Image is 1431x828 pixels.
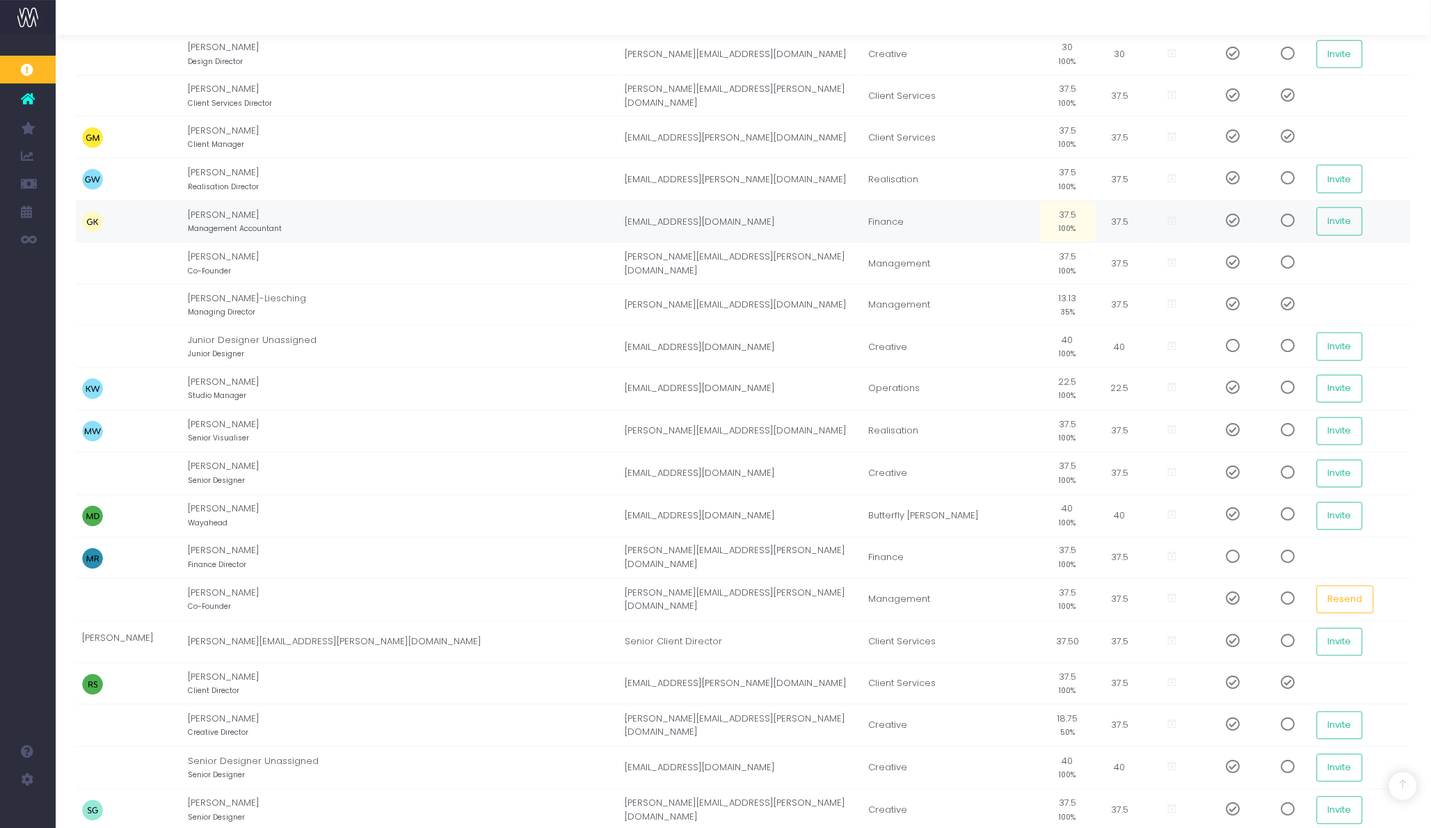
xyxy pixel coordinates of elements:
td: [PERSON_NAME] [188,75,618,117]
td: [PERSON_NAME][EMAIL_ADDRESS][PERSON_NAME][DOMAIN_NAME] [618,243,862,285]
td: [PERSON_NAME][EMAIL_ADDRESS][PERSON_NAME][DOMAIN_NAME] [618,705,862,747]
img: images/default_profile_image.png [17,800,38,821]
small: 35% [1060,305,1075,317]
td: Management [862,284,1040,326]
td: [PERSON_NAME] [188,368,618,411]
td: Senior Client Director [618,621,862,663]
small: Senior Designer [188,474,245,486]
small: 100% [1060,516,1076,529]
img: profile_images [82,295,103,316]
td: 37.5 [1040,579,1096,621]
button: Invite [1317,165,1363,193]
small: 100% [1060,264,1076,276]
td: 37.5 [1096,663,1144,705]
small: Finance Director [188,558,246,571]
button: Invite [1317,797,1363,825]
td: 37.5 [1096,705,1144,747]
td: [PERSON_NAME]-Liesching [188,284,618,326]
td: 40 [1040,495,1096,537]
td: [PERSON_NAME] [188,705,618,747]
td: [PERSON_NAME] [188,33,618,75]
img: profile_images [82,589,103,610]
img: profile_images [82,800,103,821]
td: Finance [862,537,1040,579]
small: Co-Founder [188,600,231,612]
button: Invite [1317,754,1363,782]
td: 37.5 [1040,452,1096,495]
td: [PERSON_NAME][EMAIL_ADDRESS][DOMAIN_NAME] [618,411,862,453]
td: Management [862,243,1040,285]
small: Senior Designer [188,768,245,781]
td: 37.5 [1040,75,1096,117]
td: 37.5 [1040,411,1096,453]
td: 37.5 [1096,200,1144,243]
td: [PERSON_NAME] [188,200,618,243]
small: Realisation Director [188,180,259,192]
td: 37.5 [1040,158,1096,200]
td: [PERSON_NAME] [188,158,618,200]
img: profile_images [82,127,103,148]
td: 37.5 [1096,537,1144,579]
button: Invite [1317,417,1363,445]
td: [PERSON_NAME] [188,243,618,285]
button: Invite [1317,460,1363,488]
td: Junior Designer Unassigned [188,326,618,368]
img: profile_images [82,212,103,232]
td: [PERSON_NAME] [188,452,618,495]
img: profile_images [82,506,103,527]
td: 30 [1096,33,1144,75]
td: Client Services [862,621,1040,663]
button: Resend [1317,586,1374,614]
img: profile_images [82,86,103,107]
td: 40 [1096,495,1144,537]
small: 100% [1060,474,1076,486]
td: 37.5 [1040,200,1096,243]
small: 100% [1060,180,1076,192]
td: [PERSON_NAME][EMAIL_ADDRESS][PERSON_NAME][DOMAIN_NAME] [618,537,862,579]
td: [EMAIL_ADDRESS][PERSON_NAME][DOMAIN_NAME] [618,158,862,200]
td: 37.5 [1096,75,1144,117]
small: 100% [1060,431,1076,444]
td: Senior Designer Unassigned [188,747,618,790]
td: Client Services [862,663,1040,705]
img: profile_images [82,253,103,274]
td: 37.5 [1096,158,1144,200]
img: profile_images [82,44,103,65]
td: 37.5 [1096,117,1144,159]
img: profile_images [82,674,103,695]
td: 37.5 [1040,243,1096,285]
small: Senior Designer [188,811,245,823]
td: Creative [862,33,1040,75]
td: 37.5 [1040,663,1096,705]
td: [PERSON_NAME] [188,117,618,159]
td: 37.5 [1096,411,1144,453]
small: 100% [1060,137,1076,150]
td: [EMAIL_ADDRESS][PERSON_NAME][DOMAIN_NAME] [618,117,862,159]
td: 37.5 [1096,243,1144,285]
button: Invite [1317,40,1363,68]
td: [EMAIL_ADDRESS][PERSON_NAME][DOMAIN_NAME] [618,663,862,705]
td: 37.5 [1096,452,1144,495]
button: Invite [1317,333,1363,360]
td: [PERSON_NAME][EMAIL_ADDRESS][PERSON_NAME][DOMAIN_NAME] [618,579,862,621]
td: 37.5 [1040,537,1096,579]
td: [PERSON_NAME] [188,579,618,621]
small: 100% [1060,768,1076,781]
button: Invite [1317,375,1363,403]
td: [PERSON_NAME] [188,537,618,579]
td: [PERSON_NAME] [188,411,618,453]
td: 40 [1040,747,1096,790]
td: Realisation [862,158,1040,200]
td: 22.5 [1096,368,1144,411]
td: Management [862,579,1040,621]
small: Studio Manager [188,389,246,401]
td: Butterfly [PERSON_NAME] [862,495,1040,537]
td: Creative [862,452,1040,495]
small: Senior Visualiser [188,431,249,444]
td: 13.13 [1040,284,1096,326]
small: Wayahead [188,516,227,529]
td: Finance [862,200,1040,243]
td: [EMAIL_ADDRESS][DOMAIN_NAME] [618,452,862,495]
small: Creative Director [188,726,248,738]
small: Management Accountant [188,221,282,234]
